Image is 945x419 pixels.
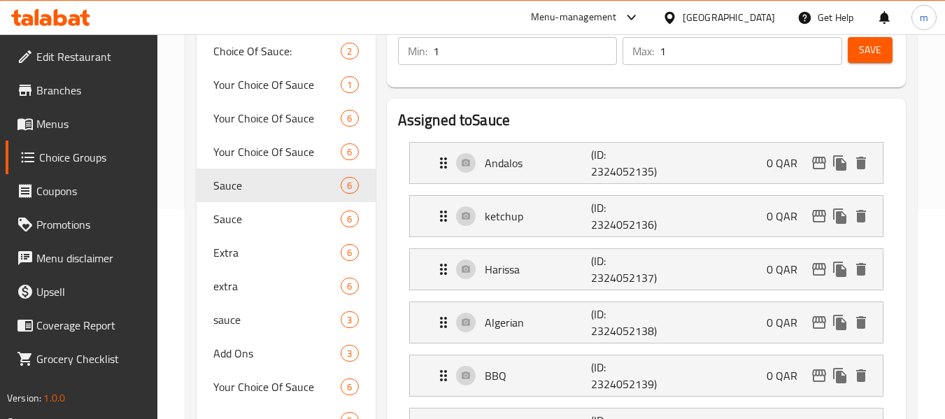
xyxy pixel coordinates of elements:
div: [GEOGRAPHIC_DATA] [683,10,775,25]
span: Sauce [213,211,341,227]
p: ketchup [485,208,592,225]
div: Your Choice Of Sauce1 [197,68,375,101]
span: Upsell [36,283,147,300]
a: Upsell [6,275,158,308]
p: Min: [408,43,427,59]
span: sauce [213,311,341,328]
p: BBQ [485,367,592,384]
p: 0 QAR [767,208,809,225]
p: 0 QAR [767,367,809,384]
div: Add Ons3 [197,336,375,370]
div: Choice Of Sauce:2 [197,34,375,68]
div: Expand [410,249,883,290]
span: Your Choice Of Sauce [213,378,341,395]
span: Menu disclaimer [36,250,147,267]
p: (ID: 2324052136) [591,199,662,233]
div: Choices [341,345,358,362]
div: Expand [410,302,883,343]
div: Choices [341,278,358,294]
div: Your Choice Of Sauce6 [197,135,375,169]
span: Version: [7,389,41,407]
span: Grocery Checklist [36,350,147,367]
span: 6 [341,112,357,125]
li: Expand [398,190,895,243]
button: duplicate [830,152,851,173]
span: 3 [341,347,357,360]
span: Choice Of Sauce: [213,43,341,59]
div: Extra6 [197,236,375,269]
button: edit [809,365,830,386]
span: Save [859,41,881,59]
span: Coupons [36,183,147,199]
span: Choice Groups [39,149,147,166]
a: Choice Groups [6,141,158,174]
h2: Assigned to Sauce [398,110,895,131]
button: delete [851,259,872,280]
a: Coverage Report [6,308,158,342]
span: 6 [341,246,357,260]
p: 0 QAR [767,261,809,278]
p: Max: [632,43,654,59]
a: Grocery Checklist [6,342,158,376]
p: Algerian [485,314,592,331]
span: 6 [341,381,357,394]
span: 6 [341,213,357,226]
a: Branches [6,73,158,107]
span: Promotions [36,216,147,233]
button: duplicate [830,365,851,386]
span: 6 [341,179,357,192]
button: duplicate [830,259,851,280]
div: Expand [410,143,883,183]
div: Choices [341,311,358,328]
button: duplicate [830,312,851,333]
div: Expand [410,355,883,396]
div: Choices [341,43,358,59]
div: Expand [410,196,883,236]
button: delete [851,206,872,227]
button: delete [851,312,872,333]
li: Expand [398,243,895,296]
span: 6 [341,280,357,293]
span: 1.0.0 [43,389,65,407]
button: edit [809,259,830,280]
span: Extra [213,244,341,261]
div: Choices [341,211,358,227]
span: Edit Restaurant [36,48,147,65]
span: 3 [341,313,357,327]
p: 0 QAR [767,314,809,331]
div: Your Choice Of Sauce6 [197,101,375,135]
div: Choices [341,76,358,93]
span: m [920,10,928,25]
p: (ID: 2324052135) [591,146,662,180]
a: Promotions [6,208,158,241]
li: Expand [398,296,895,349]
div: Choices [341,110,358,127]
button: edit [809,206,830,227]
div: Your Choice Of Sauce6 [197,370,375,404]
p: Harissa [485,261,592,278]
p: (ID: 2324052138) [591,306,662,339]
a: Edit Restaurant [6,40,158,73]
span: Branches [36,82,147,99]
span: extra [213,278,341,294]
span: 1 [341,78,357,92]
a: Menu disclaimer [6,241,158,275]
span: Add Ons [213,345,341,362]
p: (ID: 2324052137) [591,253,662,286]
button: delete [851,365,872,386]
div: sauce3 [197,303,375,336]
p: (ID: 2324052139) [591,359,662,392]
span: Your Choice Of Sauce [213,110,341,127]
button: edit [809,152,830,173]
div: extra6 [197,269,375,303]
li: Expand [398,349,895,402]
span: Sauce [213,177,341,194]
p: 0 QAR [767,155,809,171]
span: 2 [341,45,357,58]
a: Coupons [6,174,158,208]
a: Menus [6,107,158,141]
div: Menu-management [531,9,617,26]
button: delete [851,152,872,173]
div: Sauce6 [197,169,375,202]
span: Menus [36,115,147,132]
